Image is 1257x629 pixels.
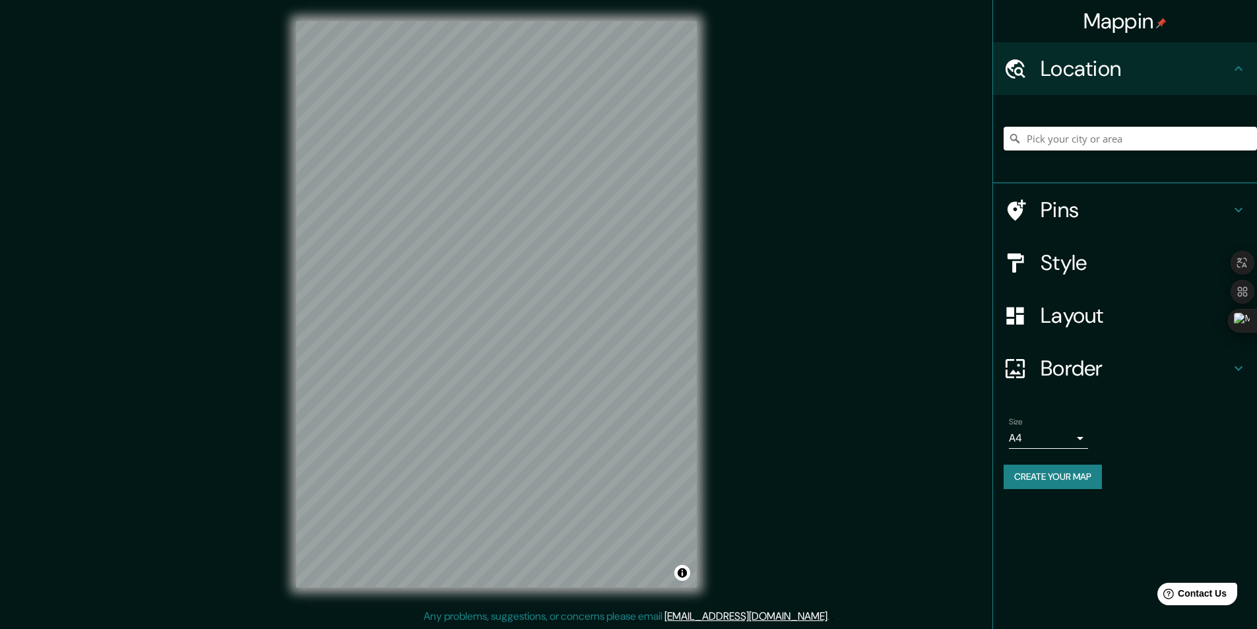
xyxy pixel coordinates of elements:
h4: Mappin [1083,8,1167,34]
h4: Border [1041,355,1231,381]
div: A4 [1009,428,1088,449]
h4: Location [1041,55,1231,82]
button: Create your map [1004,465,1102,489]
a: [EMAIL_ADDRESS][DOMAIN_NAME] [664,609,827,623]
iframe: Help widget launcher [1140,578,1242,614]
h4: Pins [1041,197,1231,223]
canvas: Map [296,21,697,587]
div: . [829,609,831,624]
p: Any problems, suggestions, or concerns please email . [424,609,829,624]
div: Border [993,342,1257,395]
label: Size [1009,416,1023,428]
button: Toggle attribution [674,565,690,581]
div: Location [993,42,1257,95]
div: Layout [993,289,1257,342]
img: pin-icon.png [1156,18,1167,28]
div: . [831,609,834,624]
input: Pick your city or area [1004,127,1257,150]
div: Pins [993,183,1257,236]
h4: Layout [1041,302,1231,329]
h4: Style [1041,249,1231,276]
div: Style [993,236,1257,289]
